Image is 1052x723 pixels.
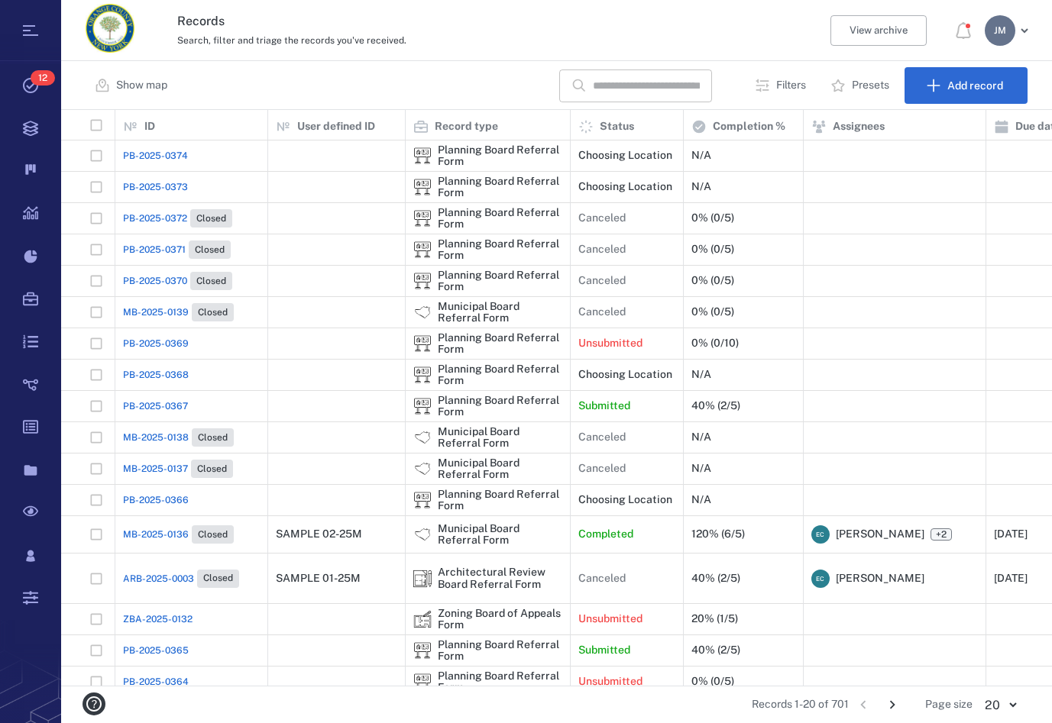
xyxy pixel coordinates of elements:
[413,303,432,321] img: icon Municipal Board Referral Form
[195,528,231,541] span: Closed
[438,523,562,547] div: Municipal Board Referral Form
[194,463,230,476] span: Closed
[413,460,432,478] img: icon Municipal Board Referral Form
[413,641,432,660] img: icon Planning Board Referral Form
[413,641,432,660] div: Planning Board Referral Form
[933,528,950,541] span: +2
[195,431,231,444] span: Closed
[578,399,630,414] p: Submitted
[691,573,740,584] div: 40% (2/5)
[752,697,849,712] span: Records 1-20 of 701
[852,78,889,93] p: Presets
[86,4,134,53] img: Orange County Planning Department logo
[905,67,1028,104] button: Add record
[123,493,189,507] a: PB-2025-0366
[994,573,1028,584] div: [DATE]
[123,675,189,689] a: PB-2025-0364
[811,525,830,544] div: E C
[123,243,186,257] span: PB-2025-0371
[438,457,562,481] div: Municipal Board Referral Form
[413,178,432,196] div: Planning Board Referral Form
[578,242,626,257] p: Canceled
[413,491,432,509] img: icon Planning Board Referral Form
[438,566,562,590] div: Architectural Review Board Referral Form
[123,462,188,476] span: MB-2025-0137
[973,696,1028,714] div: 20
[413,147,432,165] img: icon Planning Board Referral Form
[123,528,189,541] span: MB-2025-0136
[413,272,432,290] img: icon Planning Board Referral Form
[123,209,232,228] a: PB-2025-0372Closed
[123,525,234,544] a: MB-2025-0136Closed
[438,144,562,168] div: Planning Board Referral Form
[123,305,189,319] span: MB-2025-0139
[116,78,167,93] p: Show map
[123,211,187,225] span: PB-2025-0372
[931,528,952,541] span: +2
[578,273,626,289] p: Canceled
[195,306,231,319] span: Closed
[578,367,672,382] p: Choosing Location
[123,337,189,350] a: PB-2025-0369
[276,573,361,584] div: SAMPLE 01-25M
[833,119,885,134] p: Assignees
[438,426,562,450] div: Municipal Board Referral Form
[691,212,734,224] div: 0% (0/5)
[985,15,1034,46] button: JM
[691,644,740,656] div: 40% (2/5)
[691,337,739,349] div: 0% (0/10)
[438,332,562,356] div: Planning Board Referral Form
[76,686,112,721] button: help
[578,305,626,320] p: Canceled
[578,430,626,445] p: Canceled
[123,272,232,290] a: PB-2025-0370Closed
[691,528,745,540] div: 120% (6/5)
[413,610,432,628] img: icon Zoning Board of Appeals Form
[438,639,562,663] div: Planning Board Referral Form
[578,674,643,689] p: Unsubmitted
[578,336,643,351] p: Unsubmitted
[413,570,432,588] img: icon Architectural Review Board Referral Form
[413,673,432,691] img: icon Planning Board Referral Form
[413,147,432,165] div: Planning Board Referral Form
[830,15,927,46] button: View archive
[177,12,678,31] h3: Records
[413,366,432,384] div: Planning Board Referral Form
[836,571,924,586] span: [PERSON_NAME]
[86,4,134,58] a: Go home
[438,395,562,418] div: Planning Board Referral Form
[438,238,562,262] div: Planning Board Referral Form
[123,572,194,586] span: ARB-2025-0003
[713,119,785,134] p: Completion %
[691,181,711,192] div: N/A
[123,240,231,259] a: PB-2025-0371Closed
[297,119,375,134] p: User defined ID
[578,211,626,226] p: Canceled
[413,491,432,509] div: Planning Board Referral Form
[438,207,562,231] div: Planning Board Referral Form
[438,301,562,324] div: Municipal Board Referral Form
[691,463,711,474] div: N/A
[177,35,406,46] span: Search, filter and triage the records you've received.
[849,692,907,717] nav: pagination navigation
[578,612,643,627] p: Unsubmitted
[413,366,432,384] img: icon Planning Board Referral Form
[192,244,228,257] span: Closed
[123,399,188,413] a: PB-2025-0367
[123,612,193,626] span: ZBA-2025-0132
[123,428,234,447] a: MB-2025-0138Closed
[691,369,711,380] div: N/A
[413,272,432,290] div: Planning Board Referral Form
[578,492,672,508] p: Choosing Location
[200,572,236,585] span: Closed
[413,460,432,478] div: Municipal Board Referral Form
[691,676,734,687] div: 0% (0/5)
[691,275,734,286] div: 0% (0/5)
[438,270,562,293] div: Planning Board Referral Form
[438,363,562,387] div: Planning Board Referral Form
[776,78,806,93] p: Filters
[880,692,905,717] button: Go to next page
